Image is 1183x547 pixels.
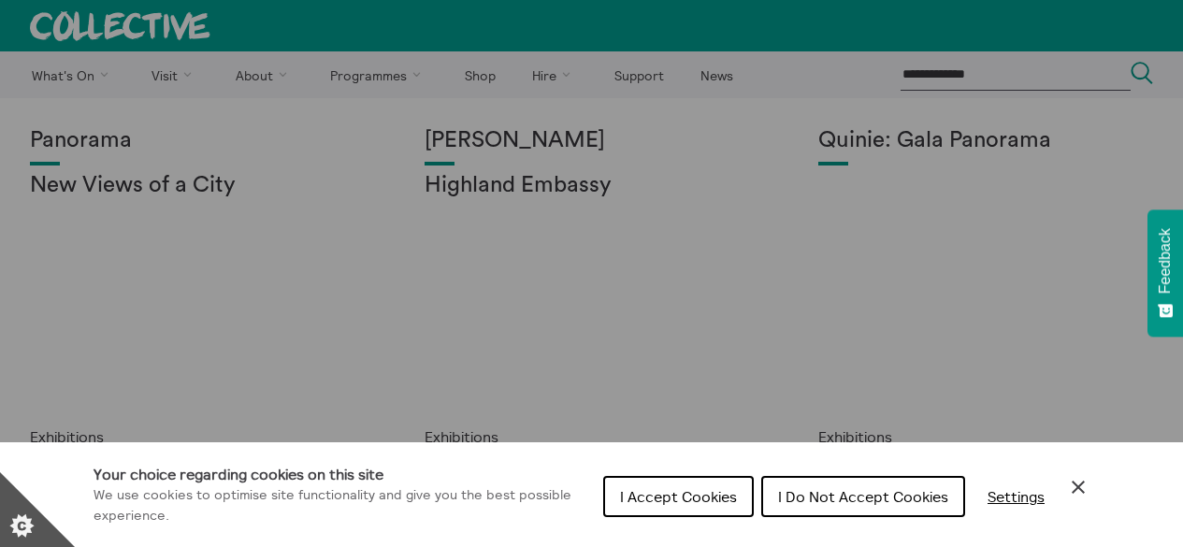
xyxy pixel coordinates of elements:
button: Settings [973,478,1060,515]
span: I Do Not Accept Cookies [778,487,948,506]
button: Close Cookie Control [1067,476,1089,498]
button: I Accept Cookies [603,476,754,517]
button: Feedback - Show survey [1147,209,1183,337]
p: We use cookies to optimise site functionality and give you the best possible experience. [94,485,588,525]
span: Feedback [1157,228,1174,294]
button: I Do Not Accept Cookies [761,476,965,517]
h1: Your choice regarding cookies on this site [94,463,588,485]
span: I Accept Cookies [620,487,737,506]
span: Settings [988,487,1045,506]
